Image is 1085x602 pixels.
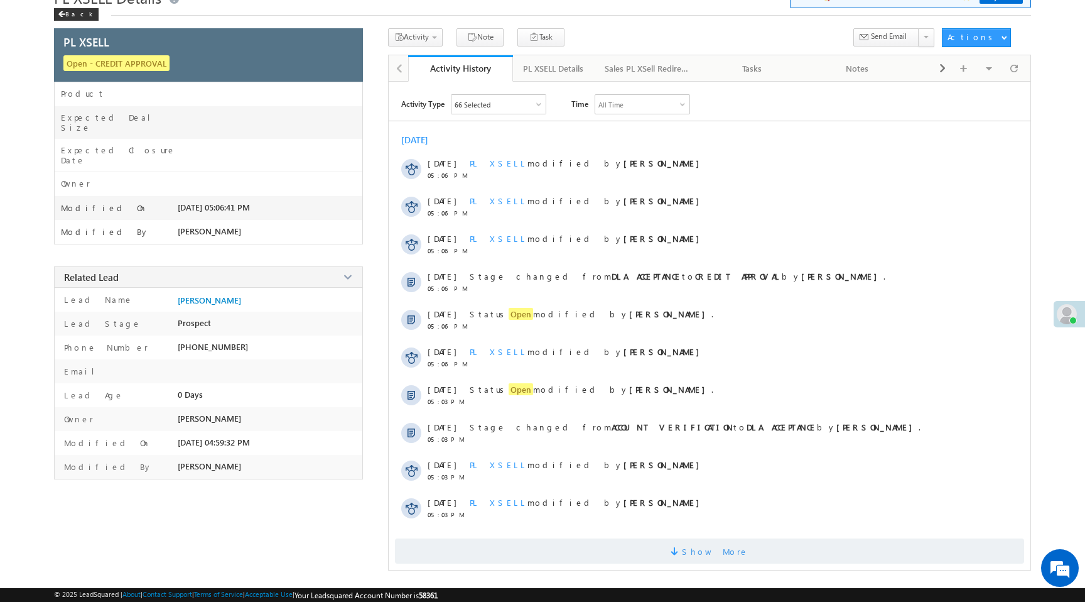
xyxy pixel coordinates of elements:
[178,226,241,236] span: [PERSON_NAME]
[470,346,527,357] span: PL XSELL
[294,591,438,600] span: Your Leadsquared Account Number is
[428,459,456,470] span: [DATE]
[122,590,141,598] a: About
[571,94,588,113] span: Time
[245,590,293,598] a: Acceptable Use
[194,590,243,598] a: Terms of Service
[470,459,706,470] span: modified by
[598,101,623,109] div: All Time
[428,172,465,179] span: 05:06 PM
[623,233,706,244] strong: [PERSON_NAME]
[178,437,250,447] span: [DATE] 04:59:32 PM
[61,203,148,213] label: Modified On
[816,61,900,76] div: Notes
[470,383,713,395] span: Status modified by .
[470,233,527,244] span: PL XSELL
[513,55,595,82] a: PL XSELL Details
[428,271,456,282] span: [DATE]
[388,28,443,47] button: Activity
[623,497,706,508] strong: [PERSON_NAME]
[64,271,119,283] span: Related Lead
[470,459,527,470] span: PL XSELL
[428,360,465,368] span: 05:06 PM
[401,94,445,113] span: Activity Type
[63,34,109,50] span: PL XSELL
[428,195,456,206] span: [DATE]
[509,308,533,320] span: Open
[428,309,456,319] span: [DATE]
[470,497,706,508] span: modified by
[178,318,211,328] span: Prospect
[61,342,148,353] label: Phone Number
[178,461,241,471] span: [PERSON_NAME]
[61,390,124,400] label: Lead Age
[623,158,706,168] strong: [PERSON_NAME]
[509,383,533,395] span: Open
[612,271,682,282] strong: DLA ACCEPTANCE
[178,390,203,400] span: 0 Days
[470,346,706,357] span: modified by
[612,422,733,432] strong: ACCOUNT VERIFICATION
[682,539,748,564] span: Show More
[605,61,689,76] div: Sales PL XSell Redirection
[61,112,178,133] label: Expected Deal Size
[428,473,465,481] span: 05:03 PM
[710,61,794,76] div: Tasks
[700,55,806,82] a: Tasks
[61,89,105,99] label: Product
[428,158,456,168] span: [DATE]
[523,61,583,76] div: PL XSELL Details
[428,233,456,244] span: [DATE]
[61,227,149,237] label: Modified By
[428,422,456,432] span: [DATE]
[428,511,465,518] span: 05:03 PM
[470,233,706,244] span: modified by
[54,8,99,21] div: Back
[629,384,711,395] strong: [PERSON_NAME]
[920,61,1005,76] div: Documents
[178,342,248,352] span: [PHONE_NUMBER]
[470,158,527,168] span: PL XSELL
[401,134,442,146] div: [DATE]
[470,497,527,508] span: PL XSELL
[178,295,241,305] span: [PERSON_NAME]
[455,101,490,109] div: 66 Selected
[143,590,192,598] a: Contact Support
[61,461,153,472] label: Modified By
[456,28,504,47] button: Note
[629,309,711,319] strong: [PERSON_NAME]
[853,28,919,47] button: Send Email
[418,62,504,74] div: Activity History
[871,31,907,42] span: Send Email
[408,55,514,82] a: Activity History
[836,422,919,432] strong: [PERSON_NAME]
[595,55,700,82] a: Sales PL XSell Redirection
[801,271,883,282] strong: [PERSON_NAME]
[428,247,465,254] span: 05:06 PM
[428,435,465,443] span: 05:03 PM
[806,55,911,82] a: Notes
[178,202,250,212] span: [DATE] 05:06:41 PM
[695,271,782,282] strong: CREDIT APPROVAL
[428,497,456,508] span: [DATE]
[61,178,90,189] label: Owner
[623,346,706,357] strong: [PERSON_NAME]
[419,591,438,600] span: 58361
[428,398,465,405] span: 05:03 PM
[470,195,706,206] span: modified by
[451,95,546,114] div: Owner Changed,Status Changed,Stage Changed,Source Changed,Notes & 61 more..
[470,422,920,432] span: Stage changed from to by .
[61,318,141,329] label: Lead Stage
[428,322,465,330] span: 05:06 PM
[178,413,241,424] span: [PERSON_NAME]
[947,31,997,43] div: Actions
[470,271,885,282] span: Stage changed from to by .
[470,158,706,168] span: modified by
[517,28,564,47] button: Task
[747,422,817,432] strong: DLA ACCEPTANCE
[63,55,170,71] span: Open - CREDIT APPROVAL
[595,55,700,80] li: Sales PL XSell Redirection
[428,209,465,217] span: 05:06 PM
[404,32,429,41] span: Activity
[61,437,151,448] label: Modified On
